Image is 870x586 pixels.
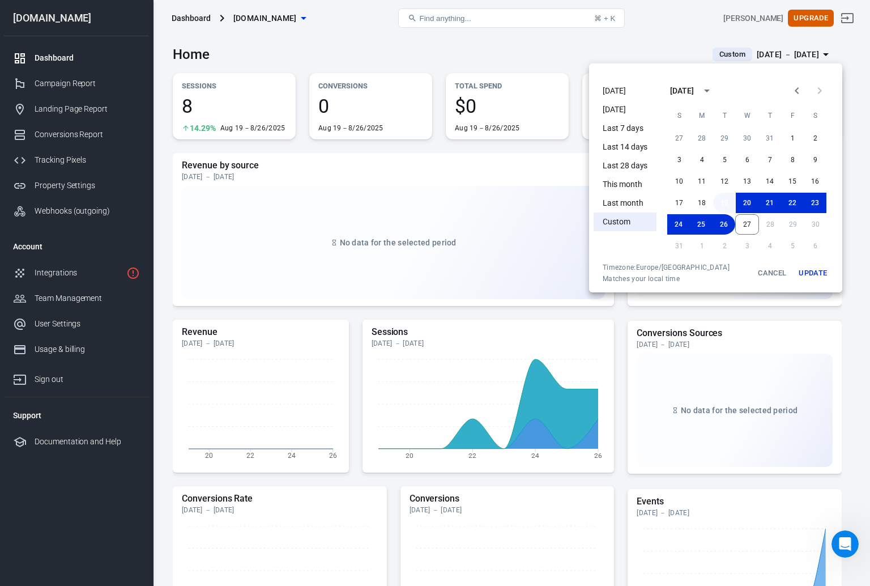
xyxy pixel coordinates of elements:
[736,150,758,170] button: 6
[713,128,736,148] button: 29
[668,193,690,213] button: 17
[667,214,690,235] button: 24
[831,530,859,558] iframe: Intercom live chat
[781,150,804,170] button: 8
[669,104,689,127] span: Sunday
[713,193,736,213] button: 19
[804,150,826,170] button: 9
[795,263,831,283] button: Update
[594,194,656,213] li: Last month
[786,79,808,102] button: Previous month
[690,171,713,192] button: 11
[758,128,781,148] button: 31
[594,175,656,194] li: This month
[603,274,730,283] span: Matches your local time
[804,193,826,213] button: 23
[736,128,758,148] button: 30
[690,128,713,148] button: 28
[735,214,759,235] button: 27
[736,193,758,213] button: 20
[594,138,656,156] li: Last 14 days
[804,128,826,148] button: 2
[668,150,690,170] button: 3
[736,171,758,192] button: 13
[594,119,656,138] li: Last 7 days
[758,171,781,192] button: 14
[781,128,804,148] button: 1
[690,214,713,235] button: 25
[781,193,804,213] button: 22
[754,263,790,283] button: Cancel
[781,171,804,192] button: 15
[594,100,656,119] li: [DATE]
[603,263,730,272] div: Timezone: Europe/[GEOGRAPHIC_DATA]
[594,82,656,100] li: [DATE]
[697,81,717,100] button: calendar view is open, switch to year view
[737,104,757,127] span: Wednesday
[714,104,735,127] span: Tuesday
[594,156,656,175] li: Last 28 days
[805,104,825,127] span: Saturday
[760,104,780,127] span: Thursday
[804,171,826,192] button: 16
[668,171,690,192] button: 10
[713,150,736,170] button: 5
[713,171,736,192] button: 12
[690,150,713,170] button: 4
[758,193,781,213] button: 21
[594,213,656,231] li: Custom
[690,193,713,213] button: 18
[668,128,690,148] button: 27
[713,214,735,235] button: 26
[692,104,712,127] span: Monday
[758,150,781,170] button: 7
[670,85,694,97] div: [DATE]
[782,104,803,127] span: Friday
